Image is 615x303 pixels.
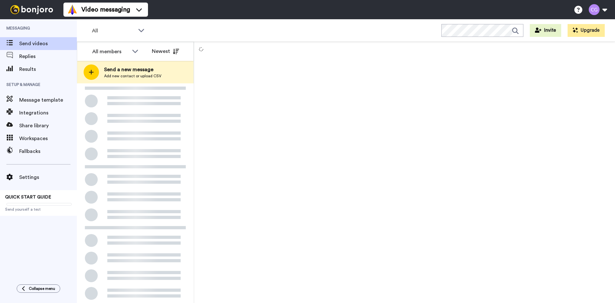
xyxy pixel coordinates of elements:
button: Upgrade [568,24,605,37]
span: Share library [19,122,77,130]
button: Collapse menu [17,284,60,293]
img: vm-color.svg [67,4,78,15]
span: All [92,27,135,35]
span: Add new contact or upload CSV [104,73,161,79]
span: Video messaging [81,5,130,14]
span: Settings [19,173,77,181]
span: Workspaces [19,135,77,142]
span: Results [19,65,77,73]
span: Send videos [19,40,77,47]
button: Newest [147,45,184,58]
span: Message template [19,96,77,104]
span: Collapse menu [29,286,55,291]
img: bj-logo-header-white.svg [8,5,56,14]
div: All members [92,48,129,55]
span: Integrations [19,109,77,117]
span: Send yourself a test [5,207,72,212]
span: Replies [19,53,77,60]
span: QUICK START GUIDE [5,195,51,199]
span: Fallbacks [19,147,77,155]
span: Send a new message [104,66,161,73]
button: Invite [530,24,561,37]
